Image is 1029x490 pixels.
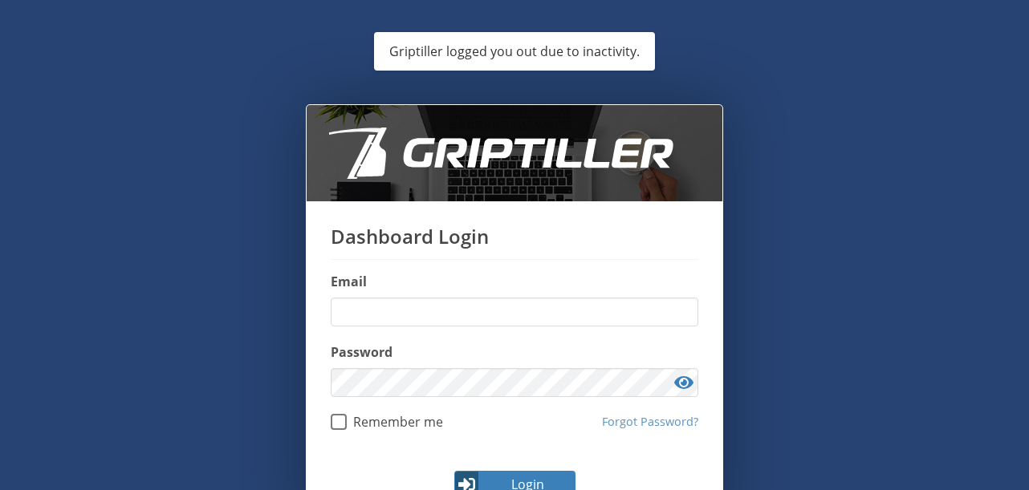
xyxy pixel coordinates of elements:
[331,225,698,260] h1: Dashboard Login
[331,272,698,291] label: Email
[347,414,443,430] span: Remember me
[376,35,653,67] div: Griptiller logged you out due to inactivity.
[331,342,698,362] label: Password
[602,413,698,431] a: Forgot Password?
